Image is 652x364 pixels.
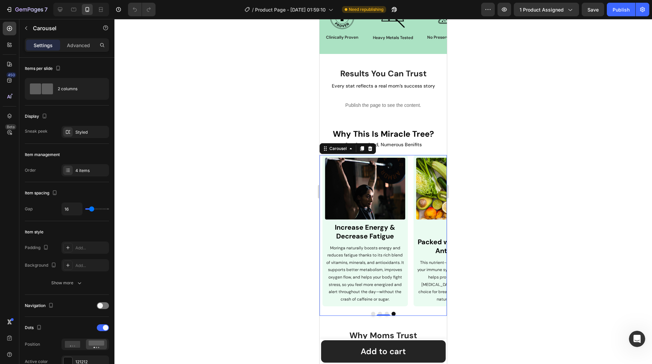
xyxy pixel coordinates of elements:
[58,293,62,297] button: Dot
[5,124,16,130] div: Beta
[25,64,62,73] div: Items per slide
[613,6,630,13] div: Publish
[75,263,107,269] div: Add...
[25,167,36,173] div: Order
[5,203,86,222] h2: Increase Energy & Decrease Fatigue
[75,168,107,174] div: 4 items
[75,129,107,135] div: Styled
[587,7,599,13] span: Save
[8,127,29,133] div: Carousel
[1,63,127,71] p: Every stat reflects a real mom’s success story
[25,206,33,212] div: Gap
[629,331,645,347] iframe: Intercom live chat
[25,323,43,332] div: Dots
[58,81,99,97] div: 2 columns
[6,72,16,78] div: 450
[514,3,579,16] button: 1 product assigned
[320,19,447,364] iframe: To enrich screen reader interactions, please activate Accessibility in Grammarly extension settings
[6,226,85,284] p: Moringa naturally boosts energy and reduces fatigue thanks to its rich blend of vitamins, mineral...
[25,128,48,134] div: Sneak peek
[5,139,86,200] img: image_demo.jpg
[25,277,109,289] button: Show more
[33,24,91,32] p: Carousel
[108,15,141,22] p: No Preservatives
[97,139,177,200] img: image_demo.jpg
[72,293,76,297] button: Dot
[1,121,127,130] p: One Superfood, Numerous Benifits
[255,6,326,13] span: Product Page - [DATE] 01:59:10
[128,3,156,16] div: Undo/Redo
[349,6,383,13] span: Need republishing
[34,42,53,49] p: Settings
[520,6,564,13] span: 1 product assigned
[25,229,43,235] div: Item style
[25,243,50,252] div: Padding
[252,6,254,13] span: /
[44,5,48,14] p: 7
[75,245,107,251] div: Add...
[25,341,40,347] div: Position
[25,301,55,310] div: Navigation
[607,3,635,16] button: Publish
[25,152,60,158] div: Item management
[51,280,83,286] div: Show more
[62,203,82,215] input: Auto
[52,293,56,297] button: Dot
[67,42,90,49] p: Advanced
[25,112,49,121] div: Display
[65,293,69,297] button: Dot
[25,261,58,270] div: Background
[25,189,59,198] div: Item spacing
[3,3,51,16] button: 7
[97,218,177,237] h2: Packed with vitamins & Antioxidants
[97,240,177,284] p: This nutrient-rich superfood supports your immune system, boosts energy, and helps protect your b...
[582,3,604,16] button: Save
